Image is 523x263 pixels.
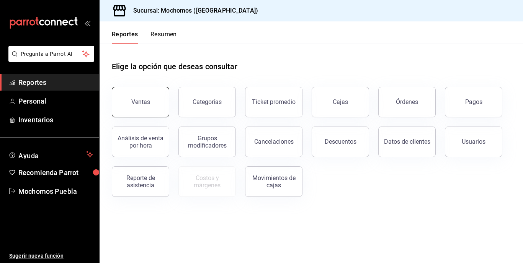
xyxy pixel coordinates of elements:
div: Usuarios [462,138,485,145]
font: Reportes [18,78,46,86]
div: Análisis de venta por hora [117,135,164,149]
div: Cancelaciones [254,138,294,145]
div: Órdenes [396,98,418,106]
button: Ventas [112,87,169,117]
div: Categorías [193,98,222,106]
span: Pregunta a Parrot AI [21,50,82,58]
font: Sugerir nueva función [9,253,64,259]
span: Ayuda [18,150,83,159]
div: Ticket promedio [252,98,296,106]
button: Categorías [178,87,236,117]
button: Reporte de asistencia [112,166,169,197]
button: Descuentos [312,127,369,157]
button: Resumen [150,31,177,44]
button: Cancelaciones [245,127,302,157]
div: Pestañas de navegación [112,31,177,44]
div: Grupos modificadores [183,135,231,149]
div: Datos de clientes [384,138,430,145]
div: Movimientos de cajas [250,174,297,189]
button: Grupos modificadores [178,127,236,157]
h3: Sucursal: Mochomos ([GEOGRAPHIC_DATA]) [127,6,258,15]
button: Pagos [445,87,502,117]
button: Pregunta a Parrot AI [8,46,94,62]
font: Mochomos Puebla [18,187,77,195]
button: Contrata inventarios para ver este reporte [178,166,236,197]
div: Ventas [131,98,150,106]
h1: Elige la opción que deseas consultar [112,61,237,72]
div: Cajas [333,97,348,107]
div: Pagos [465,98,482,106]
button: Análisis de venta por hora [112,127,169,157]
div: Reporte de asistencia [117,174,164,189]
a: Pregunta a Parrot AI [5,55,94,63]
div: Descuentos [325,138,356,145]
font: Recomienda Parrot [18,169,78,177]
div: Costos y márgenes [183,174,231,189]
font: Inventarios [18,116,53,124]
font: Reportes [112,31,138,38]
a: Cajas [312,87,369,117]
font: Personal [18,97,46,105]
button: Ticket promedio [245,87,302,117]
button: Movimientos de cajas [245,166,302,197]
button: open_drawer_menu [84,20,90,26]
button: Órdenes [378,87,436,117]
button: Usuarios [445,127,502,157]
button: Datos de clientes [378,127,436,157]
